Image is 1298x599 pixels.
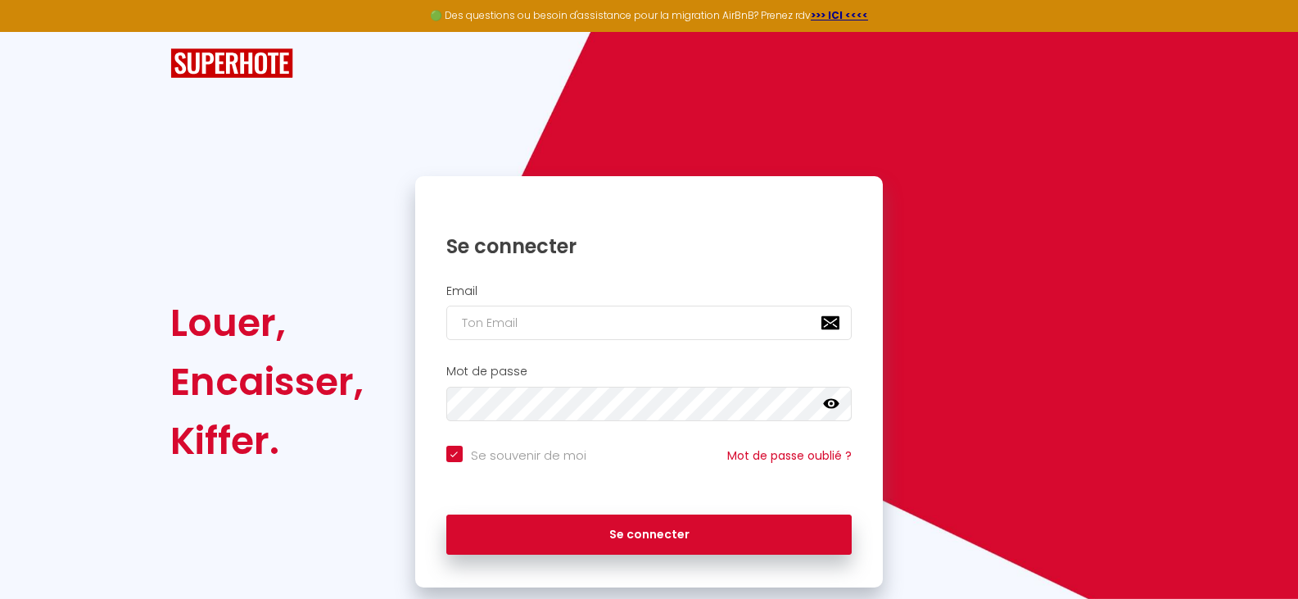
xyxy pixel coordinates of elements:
[170,48,293,79] img: SuperHote logo
[446,234,853,259] h1: Se connecter
[446,365,853,379] h2: Mot de passe
[170,411,364,470] div: Kiffer.
[446,515,853,556] button: Se connecter
[170,352,364,411] div: Encaisser,
[446,306,853,340] input: Ton Email
[811,8,868,22] a: >>> ICI <<<<
[727,447,852,464] a: Mot de passe oublié ?
[170,293,364,352] div: Louer,
[446,284,853,298] h2: Email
